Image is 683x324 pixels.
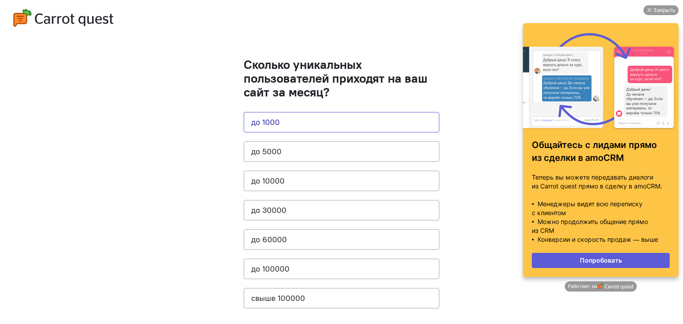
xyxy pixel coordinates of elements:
[244,171,439,191] button: до 10000
[13,217,151,226] p: • Можно продолжить общение прямо
[244,141,439,162] button: до 5000
[79,283,115,290] img: logo
[13,173,151,191] p: Теперь вы можете передавать диалоги из Carrot quest прямо в сделку в amoCRM.
[13,140,108,150] strong: Общайтесь с лидами
[244,112,439,132] button: до 1000
[244,288,439,308] button: свыше 100000
[13,200,151,208] p: • Менеджеры видят всю переписку
[49,283,78,290] span: Работает на
[46,281,118,292] a: Работает на
[244,200,439,220] button: до 30000
[244,229,439,250] button: до 60000
[244,259,439,279] button: до 100000
[244,58,439,99] h1: Сколько уникальных пользователей приходят на ваш сайт за месяц?
[13,235,151,244] p: • Конверсии и скорость продаж — выше
[13,9,113,27] img: logo
[13,208,151,217] p: с клиентом
[110,140,138,150] strong: прямо
[13,152,105,163] strong: из сделки в amoCRM
[135,5,157,15] div: Закрыть
[13,253,151,268] a: Попробовать
[13,226,151,235] p: из CRM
